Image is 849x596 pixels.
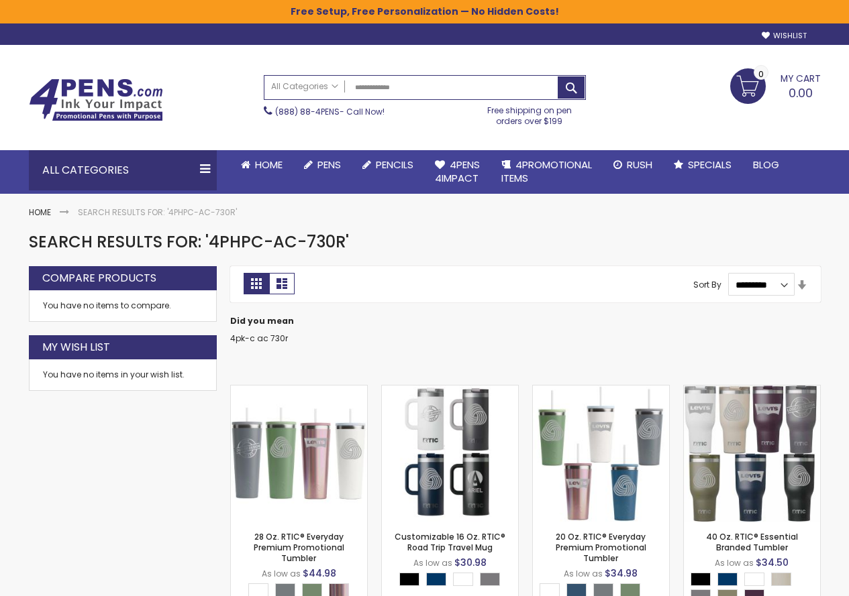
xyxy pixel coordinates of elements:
div: Navy Blue [426,573,446,586]
span: $34.50 [756,556,789,569]
span: $34.98 [605,567,638,580]
span: All Categories [271,81,338,92]
span: Search results for: '4PHPC-AC-730R' [29,231,349,253]
span: $44.98 [303,567,336,580]
a: 20 Oz. RTIC® Everyday Premium Promotional Tumbler [556,531,646,564]
div: Black [399,573,419,586]
a: Pencils [352,150,424,180]
strong: My Wish List [42,340,110,355]
dt: Did you mean [230,316,821,326]
a: 40 Oz. RTIC® Essential Branded Tumbler [684,385,820,396]
div: Free shipping on pen orders over $199 [473,100,586,127]
a: Home [29,206,51,218]
div: Black [691,573,711,586]
span: As low as [715,557,754,569]
span: 0 [758,68,764,80]
a: 4Pens4impact [424,150,491,194]
div: All Categories [29,150,217,190]
div: You have no items to compare. [29,290,217,322]
div: Graphite [480,573,500,586]
strong: Grid [244,273,269,294]
div: Select A Color [399,573,507,589]
span: Pens [317,158,341,172]
a: (888) 88-4PENS [275,106,340,117]
a: Customizable 16 Oz. RTIC® Road Trip Travel Mug [382,385,518,396]
span: Home [255,158,283,172]
a: Blog [742,150,790,180]
a: 40 Oz. RTIC® Essential Branded Tumbler [706,531,798,553]
div: Navy Blue [717,573,738,586]
span: Specials [688,158,732,172]
a: Customizable 16 Oz. RTIC® Road Trip Travel Mug [395,531,505,553]
a: Specials [663,150,742,180]
div: You have no items in your wish list. [43,369,203,380]
div: Beach [771,573,791,586]
img: 4Pens Custom Pens and Promotional Products [29,78,163,121]
a: 28 Oz. RTIC® Everyday Premium Promotional Tumbler [231,385,367,396]
span: Blog [753,158,779,172]
label: Sort By [693,279,721,290]
span: Rush [627,158,652,172]
a: Wishlist [762,31,807,41]
span: $30.98 [454,556,487,569]
img: Customizable 16 Oz. RTIC® Road Trip Travel Mug [382,385,518,522]
img: 40 Oz. RTIC® Essential Branded Tumbler [684,385,820,522]
a: 4PROMOTIONALITEMS [491,150,603,194]
span: As low as [564,568,603,579]
span: As low as [413,557,452,569]
a: 0.00 0 [730,68,821,102]
div: White [744,573,764,586]
strong: Search results for: '4PHPC-AC-730R' [78,206,237,218]
a: 4pk-c ac 730r [230,333,288,344]
img: 28 Oz. RTIC® Everyday Premium Promotional Tumbler [231,385,367,522]
span: 0.00 [789,84,813,101]
span: 4Pens 4impact [435,158,480,185]
a: All Categories [264,76,345,98]
span: - Call Now! [275,106,385,117]
span: As low as [262,568,301,579]
a: Home [230,150,293,180]
span: Pencils [376,158,413,172]
strong: Compare Products [42,271,156,286]
a: Rush [603,150,663,180]
div: White [453,573,473,586]
a: 20 Oz. RTIC® Everyday Premium Promotional Tumbler [533,385,669,396]
a: Pens [293,150,352,180]
span: 4PROMOTIONAL ITEMS [501,158,592,185]
a: 28 Oz. RTIC® Everyday Premium Promotional Tumbler [254,531,344,564]
img: 20 Oz. RTIC® Everyday Premium Promotional Tumbler [533,385,669,522]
